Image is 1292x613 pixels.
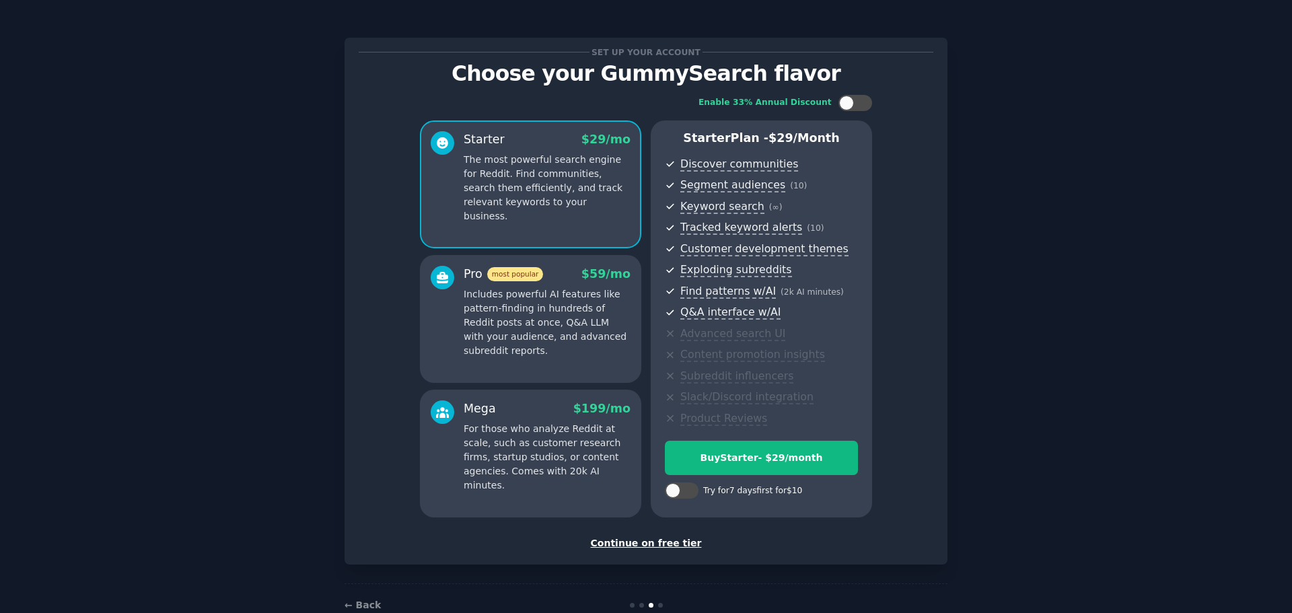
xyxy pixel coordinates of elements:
span: Exploding subreddits [680,263,791,277]
button: BuyStarter- $29/month [665,441,858,475]
span: ( 10 ) [790,181,807,190]
span: Find patterns w/AI [680,285,776,299]
div: Enable 33% Annual Discount [698,97,832,109]
span: Set up your account [589,45,703,59]
span: Product Reviews [680,412,767,426]
span: Slack/Discord integration [680,390,814,404]
p: The most powerful search engine for Reddit. Find communities, search them efficiently, and track ... [464,153,631,223]
span: ( ∞ ) [769,203,783,212]
span: $ 29 /mo [581,133,631,146]
div: Starter [464,131,505,148]
span: Q&A interface w/AI [680,305,781,320]
span: $ 59 /mo [581,267,631,281]
span: Advanced search UI [680,327,785,341]
div: Buy Starter - $ 29 /month [666,451,857,465]
p: For those who analyze Reddit at scale, such as customer research firms, startup studios, or conte... [464,422,631,493]
div: Pro [464,266,543,283]
span: Discover communities [680,157,798,172]
a: ← Back [345,600,381,610]
span: ( 2k AI minutes ) [781,287,844,297]
span: Subreddit influencers [680,369,793,384]
span: ( 10 ) [807,223,824,233]
span: Content promotion insights [680,348,825,362]
span: $ 199 /mo [573,402,631,415]
div: Continue on free tier [359,536,933,550]
span: most popular [487,267,544,281]
p: Starter Plan - [665,130,858,147]
div: Mega [464,400,496,417]
div: Try for 7 days first for $10 [703,485,802,497]
span: Keyword search [680,200,764,214]
span: Segment audiences [680,178,785,192]
span: Customer development themes [680,242,849,256]
span: Tracked keyword alerts [680,221,802,235]
p: Choose your GummySearch flavor [359,62,933,85]
span: $ 29 /month [768,131,840,145]
p: Includes powerful AI features like pattern-finding in hundreds of Reddit posts at once, Q&A LLM w... [464,287,631,358]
